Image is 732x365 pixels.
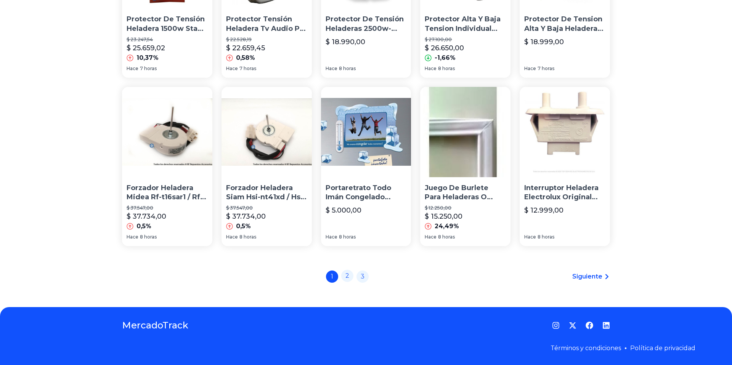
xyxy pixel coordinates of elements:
p: $ 5.000,00 [326,205,361,216]
p: $ 23.247,54 [127,37,208,43]
p: $ 12.250,00 [425,205,506,211]
p: Portaretrato Todo Imán Congelado [PERSON_NAME] Foto [326,183,407,202]
span: Hace [127,234,138,240]
p: 24,49% [435,222,459,231]
p: 0,5% [236,222,251,231]
p: Protector Tensión Heladera Tv Audio Pc Notebook Hogar 2200w [226,14,307,34]
p: Protector De Tensión Heladeras 2500w- Enchufable - Prontoluz [326,14,407,34]
span: Hace [226,66,238,72]
p: Forzador Heladera Midea Rf-t16sar1 / Rf-t15war1 Original [127,183,208,202]
span: Hace [326,234,337,240]
span: 8 horas [339,66,356,72]
span: Hace [524,234,536,240]
a: Política de privacidad [630,344,695,352]
a: Forzador Heladera Siam Hsi-nt41xd / Hsi-nt41bd OriginalForzador Heladera Siam Hsi-nt41xd / Hsi-nt... [222,87,312,246]
p: $ 26.650,00 [425,43,464,53]
a: LinkedIn [602,322,610,329]
span: 8 horas [339,234,356,240]
p: Interruptor Heladera Electrolux Original Envios [524,183,605,202]
p: $ 37.547,00 [127,205,208,211]
span: Hace [425,66,437,72]
p: -1,66% [435,53,456,62]
p: Protector De Tension Alta Y Baja Heladeras Frezzer Tv [524,14,605,34]
p: $ 37.734,00 [226,211,266,222]
span: 7 horas [538,66,554,72]
p: 10,37% [136,53,159,62]
a: Twitter [569,322,576,329]
span: Hace [524,66,536,72]
span: 8 horas [538,234,554,240]
img: Forzador Heladera Midea Rf-t16sar1 / Rf-t15war1 Original [122,87,212,177]
p: 0,58% [236,53,255,62]
p: $ 25.659,02 [127,43,165,53]
span: Hace [127,66,138,72]
p: $ 37.547,00 [226,205,307,211]
a: Facebook [586,322,593,329]
span: 8 horas [438,66,455,72]
a: 3 [356,271,369,283]
img: Juego De Burlete Para Heladeras O Freezer Listo Para Armar [420,87,510,177]
span: 7 horas [239,66,256,72]
p: Protector Alta Y Baja Tension Individual 1500w Heladeras, Tv [425,14,506,34]
p: Juego De Burlete Para Heladeras O Freezer Listo Para Armar [425,183,506,202]
a: 2 [341,270,353,282]
p: $ 18.990,00 [326,37,365,47]
span: 7 horas [140,66,157,72]
a: Juego De Burlete Para Heladeras O Freezer Listo Para ArmarJuego De Burlete Para Heladeras O Freez... [420,87,510,246]
p: $ 27.100,00 [425,37,506,43]
img: Interruptor Heladera Electrolux Original Envios [520,87,610,177]
p: $ 15.250,00 [425,211,462,222]
a: Portaretrato Todo Imán Congelado Marco Para Heladera FotoPortaretrato Todo Imán Congelado [PERSON... [321,87,411,246]
span: Hace [226,234,238,240]
span: 8 horas [438,234,455,240]
p: $ 22.528,19 [226,37,307,43]
p: Forzador Heladera Siam Hsi-nt41xd / Hsi-nt41bd Original [226,183,307,202]
span: Siguiente [572,272,602,281]
a: Interruptor Heladera Electrolux Original EnviosInterruptor Heladera Electrolux Original Envios$ 1... [520,87,610,246]
span: 8 horas [140,234,157,240]
a: Términos y condiciones [551,344,621,352]
a: MercadoTrack [122,319,188,331]
p: 0,5% [136,222,151,231]
p: $ 22.659,45 [226,43,265,53]
p: $ 18.999,00 [524,37,564,47]
p: Protector De Tensión Heladera 1500w Stand By [PERSON_NAME] [127,14,208,34]
a: Forzador Heladera Midea Rf-t16sar1 / Rf-t15war1 OriginalForzador Heladera Midea Rf-t16sar1 / Rf-t... [122,87,212,246]
img: Portaretrato Todo Imán Congelado Marco Para Heladera Foto [321,87,411,177]
a: Siguiente [572,272,610,281]
p: $ 37.734,00 [127,211,166,222]
span: Hace [425,234,437,240]
img: Forzador Heladera Siam Hsi-nt41xd / Hsi-nt41bd Original [222,87,312,177]
p: $ 12.999,00 [524,205,563,216]
span: Hace [326,66,337,72]
span: 8 horas [239,234,256,240]
a: Instagram [552,322,560,329]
